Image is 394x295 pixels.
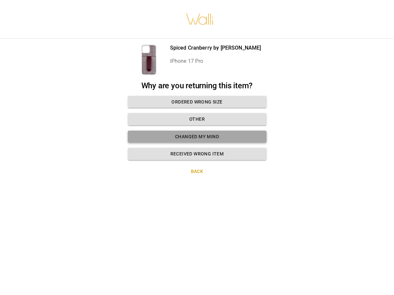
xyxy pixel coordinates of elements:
[170,57,261,65] p: iPhone 17 Pro
[186,5,214,33] img: walli-inc.myshopify.com
[128,148,267,160] button: Received wrong item
[128,131,267,143] button: Changed my mind
[128,165,267,178] button: Back
[170,44,261,52] p: Spiced Cranberry by [PERSON_NAME]
[128,113,267,125] button: Other
[128,81,267,91] h2: Why are you returning this item?
[128,96,267,108] button: Ordered wrong size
